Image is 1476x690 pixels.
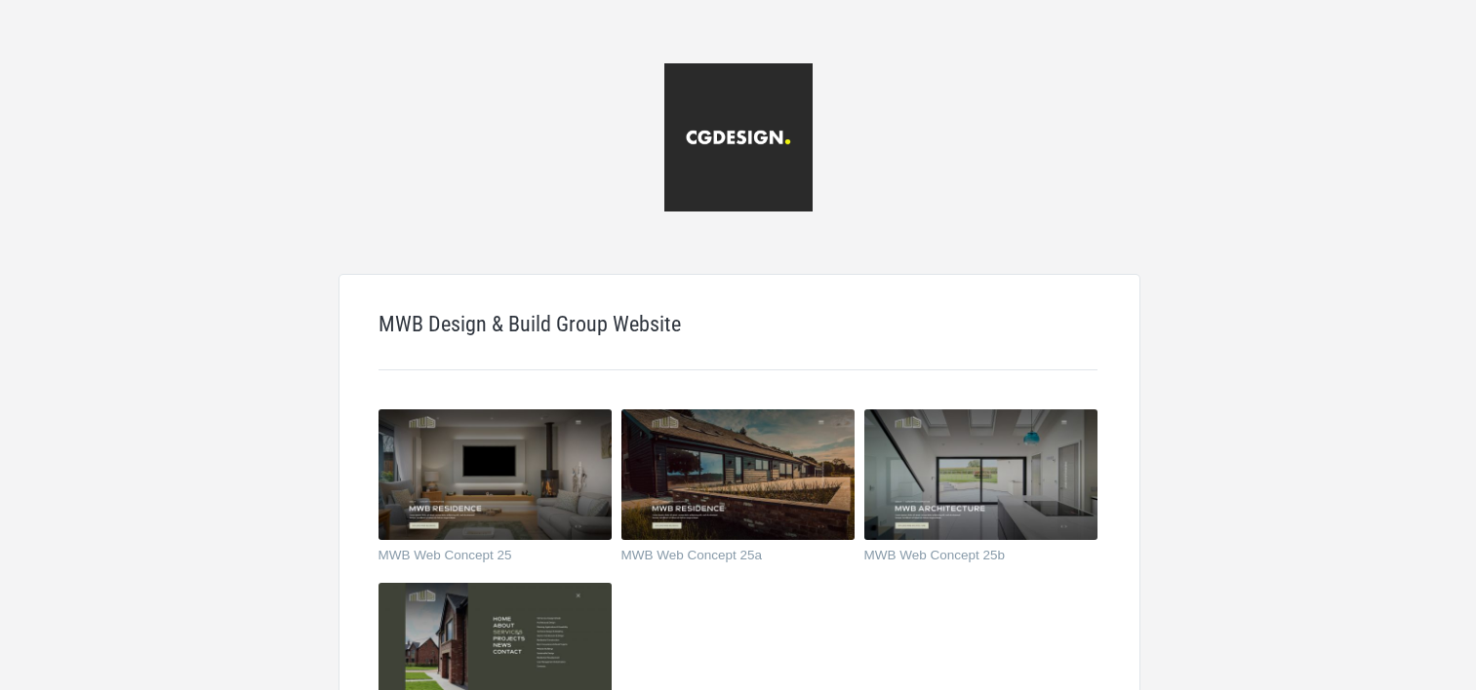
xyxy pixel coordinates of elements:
[621,549,831,568] a: MWB Web Concept 25a
[379,314,1097,335] h1: MWB Design & Build Group Website
[379,549,588,568] a: MWB Web Concept 25
[864,549,1074,568] a: MWB Web Concept 25b
[379,409,612,540] img: cgdesign_p83t6a_thumb.jpg
[621,409,855,540] img: cgdesign_ujjwz0_thumb.jpg
[864,409,1097,540] img: cgdesign_3rg5l6_thumb.jpg
[664,63,813,211] img: cgdesign-logo_20181107023645.jpg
